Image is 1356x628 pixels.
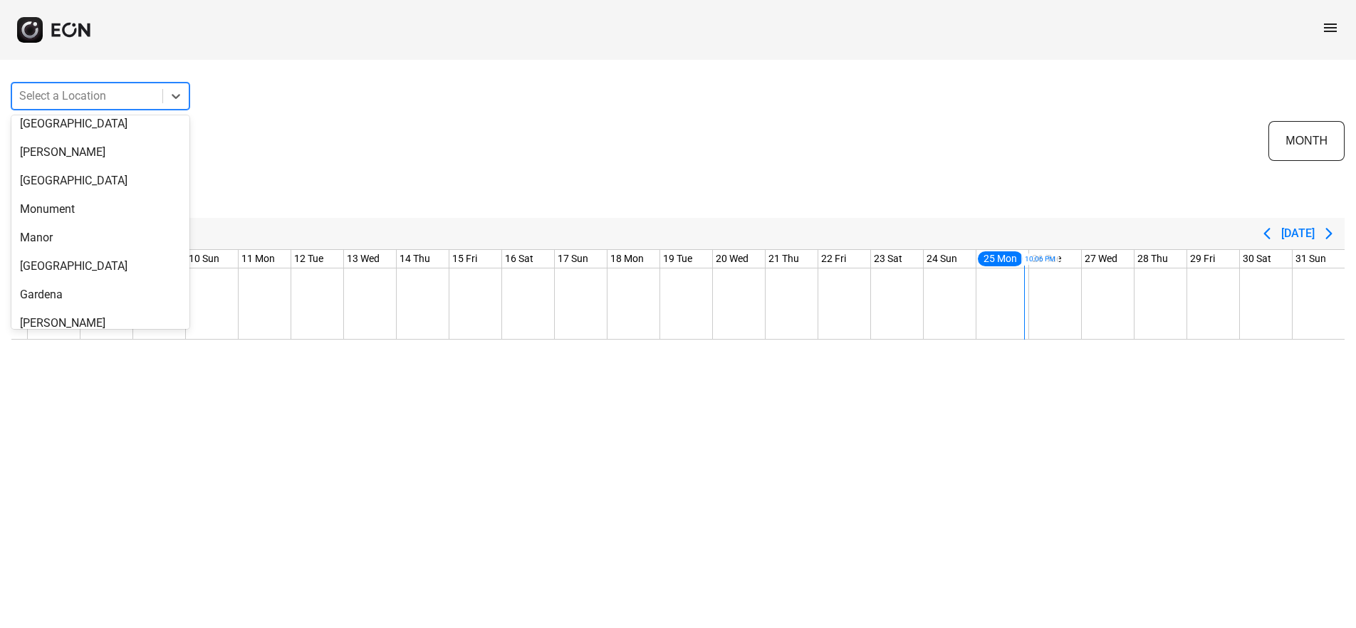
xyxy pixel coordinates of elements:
[11,167,189,195] div: [GEOGRAPHIC_DATA]
[239,250,278,268] div: 11 Mon
[397,250,433,268] div: 14 Thu
[555,250,591,268] div: 17 Sun
[1268,121,1345,161] button: MONTH
[502,250,536,268] div: 16 Sat
[291,250,326,268] div: 12 Tue
[1029,250,1064,268] div: 26 Tue
[11,138,189,167] div: [PERSON_NAME]
[976,250,1024,268] div: 25 Mon
[607,250,647,268] div: 18 Mon
[924,250,960,268] div: 24 Sun
[1293,250,1329,268] div: 31 Sun
[11,93,189,138] div: [GEOGRAPHIC_DATA], [GEOGRAPHIC_DATA]
[1135,250,1171,268] div: 28 Thu
[660,250,695,268] div: 19 Tue
[11,281,189,309] div: Gardena
[11,309,189,337] div: [PERSON_NAME]
[1240,250,1274,268] div: 30 Sat
[766,250,802,268] div: 21 Thu
[818,250,849,268] div: 22 Fri
[1322,19,1339,36] span: menu
[713,250,751,268] div: 20 Wed
[1253,219,1281,248] button: Previous page
[11,224,189,252] div: Manor
[186,250,222,268] div: 10 Sun
[11,252,189,281] div: [GEOGRAPHIC_DATA]
[344,250,382,268] div: 13 Wed
[11,172,1345,189] p: All times are in PST
[449,250,480,268] div: 15 Fri
[1082,250,1120,268] div: 27 Wed
[1315,219,1343,248] button: Next page
[871,250,905,268] div: 23 Sat
[1187,250,1218,268] div: 29 Fri
[1281,221,1315,246] button: [DATE]
[11,195,189,224] div: Monument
